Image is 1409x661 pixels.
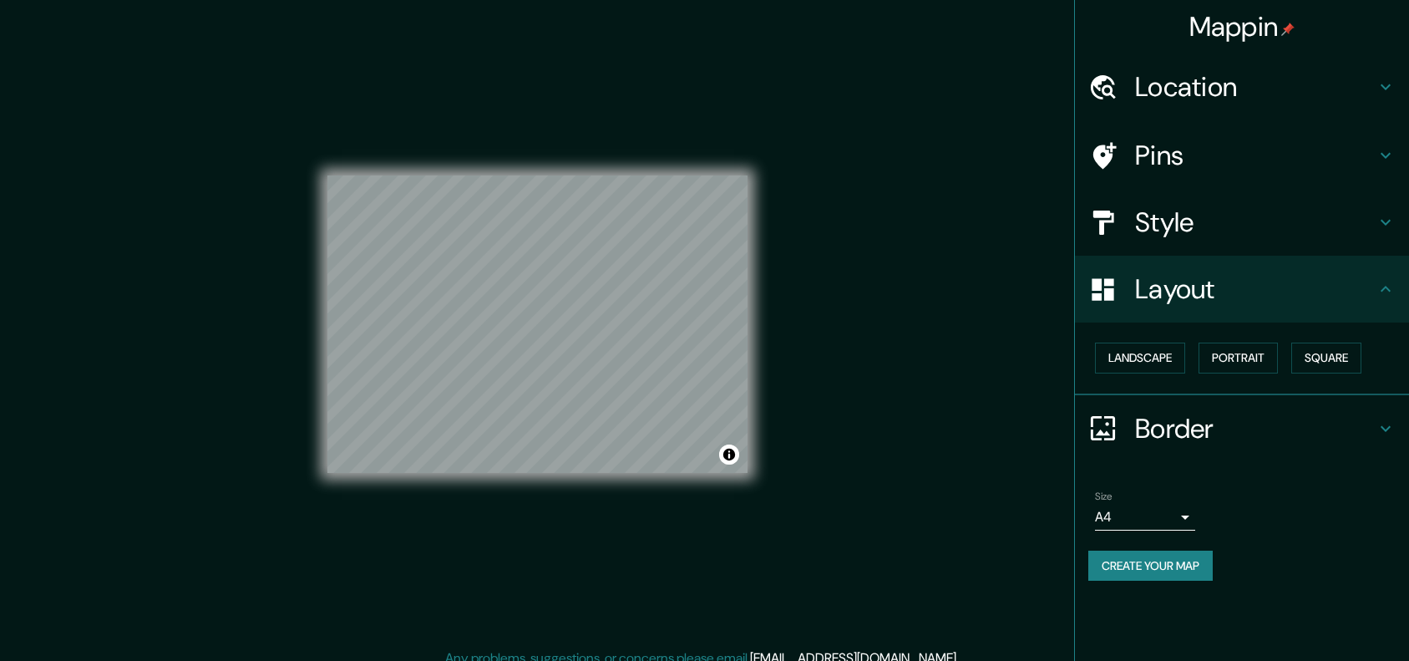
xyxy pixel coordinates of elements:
[1088,551,1213,582] button: Create your map
[1291,343,1361,374] button: Square
[1135,206,1376,239] h4: Style
[1189,10,1295,43] h4: Mappin
[1075,53,1409,120] div: Location
[1075,189,1409,256] div: Style
[1095,504,1195,531] div: A4
[1075,122,1409,189] div: Pins
[1135,139,1376,172] h4: Pins
[1135,272,1376,306] h4: Layout
[1199,343,1278,374] button: Portrait
[1281,23,1295,36] img: pin-icon.png
[1075,256,1409,323] div: Layout
[1260,596,1391,643] iframe: Help widget launcher
[1075,395,1409,462] div: Border
[1095,489,1113,503] label: Size
[327,175,748,473] canvas: Map
[1095,343,1185,374] button: Landscape
[1135,412,1376,445] h4: Border
[1135,70,1376,104] h4: Location
[719,445,739,465] button: Toggle attribution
